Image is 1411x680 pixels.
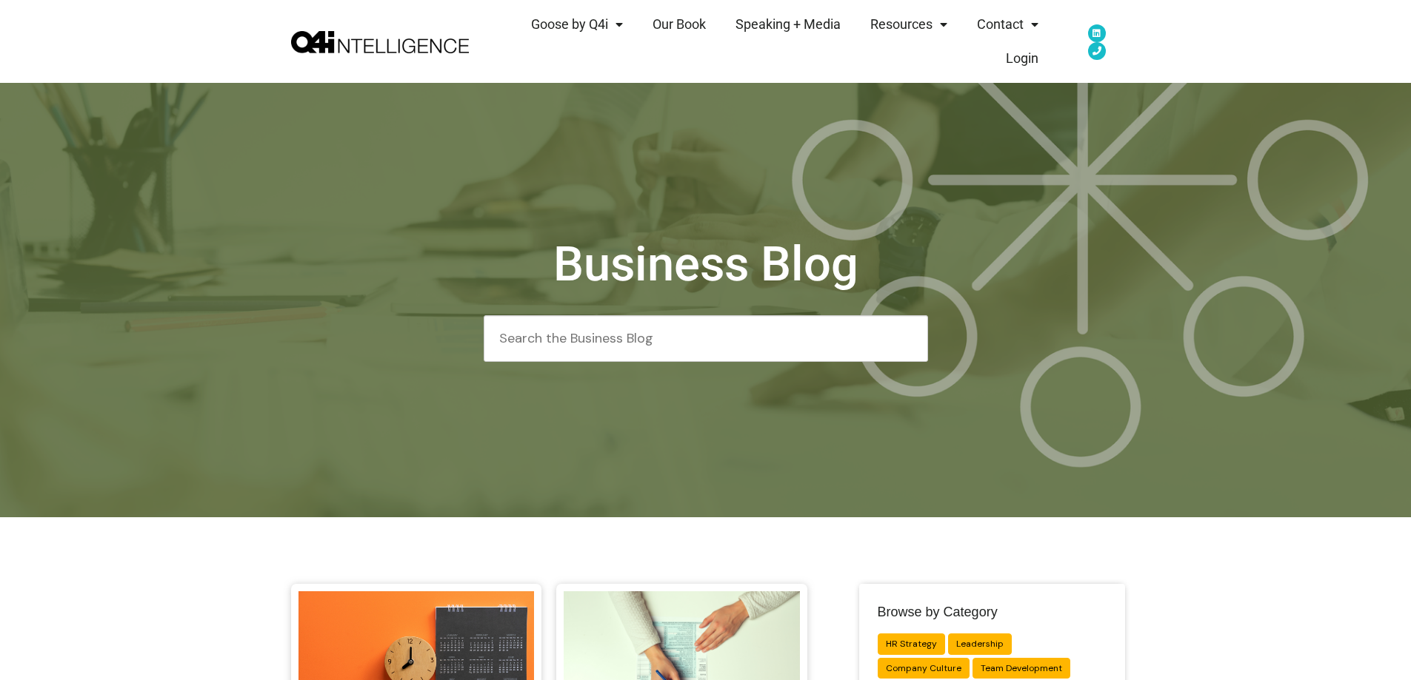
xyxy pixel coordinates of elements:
a: Team Development [973,658,1070,679]
a: HR Strategy [878,633,945,655]
nav: Main menu [469,7,1053,75]
a: Goose by Q4i [516,7,638,41]
h3: Browse by Category [878,602,1107,622]
img: Q4intelligence [291,31,469,53]
a: Our Book [638,7,721,41]
a: Leadership [948,633,1012,655]
a: Speaking + Media [721,7,855,41]
input: Search the Business Blog [484,315,928,362]
a: Contact [962,7,1053,41]
a: Company Culture [878,658,970,679]
h1: Business Blog [284,229,1128,301]
a: Resources [855,7,962,41]
a: Login [991,41,1053,75]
